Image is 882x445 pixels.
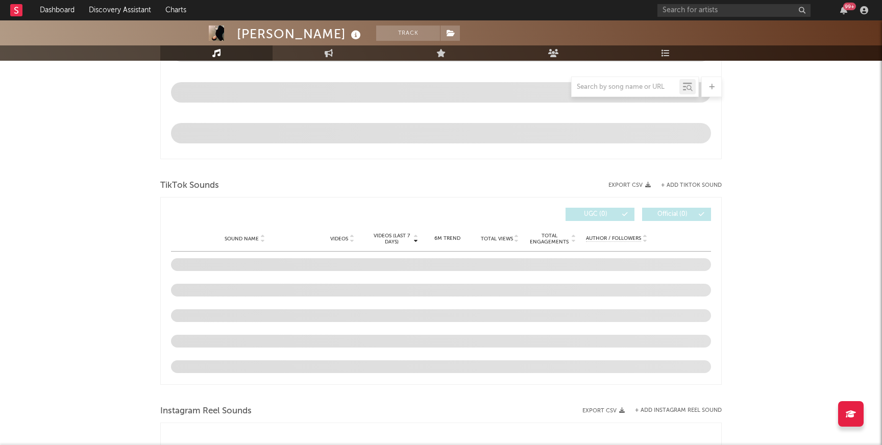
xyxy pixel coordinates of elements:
[376,26,440,41] button: Track
[481,236,513,242] span: Total Views
[529,233,570,245] span: Total Engagements
[635,408,722,413] button: + Add Instagram Reel Sound
[572,211,619,217] span: UGC ( 0 )
[572,83,679,91] input: Search by song name or URL
[237,26,363,42] div: [PERSON_NAME]
[330,236,348,242] span: Videos
[225,236,259,242] span: Sound Name
[424,235,471,242] div: 6M Trend
[160,405,252,417] span: Instagram Reel Sounds
[582,408,625,414] button: Export CSV
[651,183,722,188] button: + Add TikTok Sound
[608,182,651,188] button: Export CSV
[625,408,722,413] div: + Add Instagram Reel Sound
[661,183,722,188] button: + Add TikTok Sound
[657,4,811,17] input: Search for artists
[649,211,696,217] span: Official ( 0 )
[371,233,412,245] span: Videos (last 7 days)
[160,180,219,192] span: TikTok Sounds
[840,6,847,14] button: 99+
[586,235,641,242] span: Author / Followers
[642,208,711,221] button: Official(0)
[843,3,856,10] div: 99 +
[566,208,634,221] button: UGC(0)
